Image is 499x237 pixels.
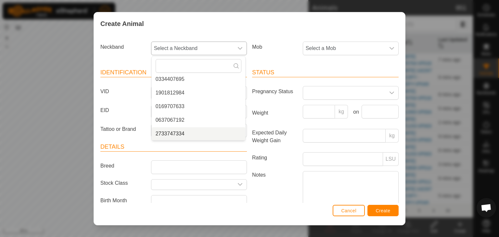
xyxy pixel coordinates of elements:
[335,105,348,118] p-inputgroup-addon: kg
[341,208,356,213] span: Cancel
[249,105,300,121] label: Weight
[249,42,300,53] label: Mob
[156,130,185,138] span: 2733747334
[100,143,247,152] header: Details
[98,160,148,171] label: Breed
[152,73,245,86] li: 0334407695
[152,100,245,113] li: 0169707633
[98,179,148,187] label: Stock Class
[100,19,144,29] span: Create Animal
[386,129,399,143] p-inputgroup-addon: kg
[152,127,245,140] li: 2733747334
[234,42,247,55] div: dropdown trigger
[249,152,300,163] label: Rating
[385,42,398,55] div: dropdown trigger
[100,68,247,77] header: Identification
[385,86,398,99] div: dropdown trigger
[477,198,496,218] a: Open chat
[98,124,148,135] label: Tattoo or Brand
[383,152,399,166] p-inputgroup-addon: LSU
[156,116,185,124] span: 0637067192
[152,114,245,127] li: 0637067192
[351,108,359,116] label: on
[156,103,185,110] span: 0169707633
[98,86,148,97] label: VID
[376,208,390,213] span: Create
[249,129,300,144] label: Expected Daily Weight Gain
[303,42,385,55] span: Select a Mob
[98,42,148,53] label: Neckband
[249,86,300,97] label: Pregnancy Status
[234,180,247,190] div: dropdown trigger
[333,205,365,216] button: Cancel
[98,105,148,116] label: EID
[252,68,399,77] header: Status
[151,42,234,55] span: Select a Neckband
[367,205,399,216] button: Create
[152,86,245,99] li: 1901812984
[98,195,148,206] label: Birth Month
[156,75,185,83] span: 0334407695
[249,171,300,208] label: Notes
[156,89,185,97] span: 1901812984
